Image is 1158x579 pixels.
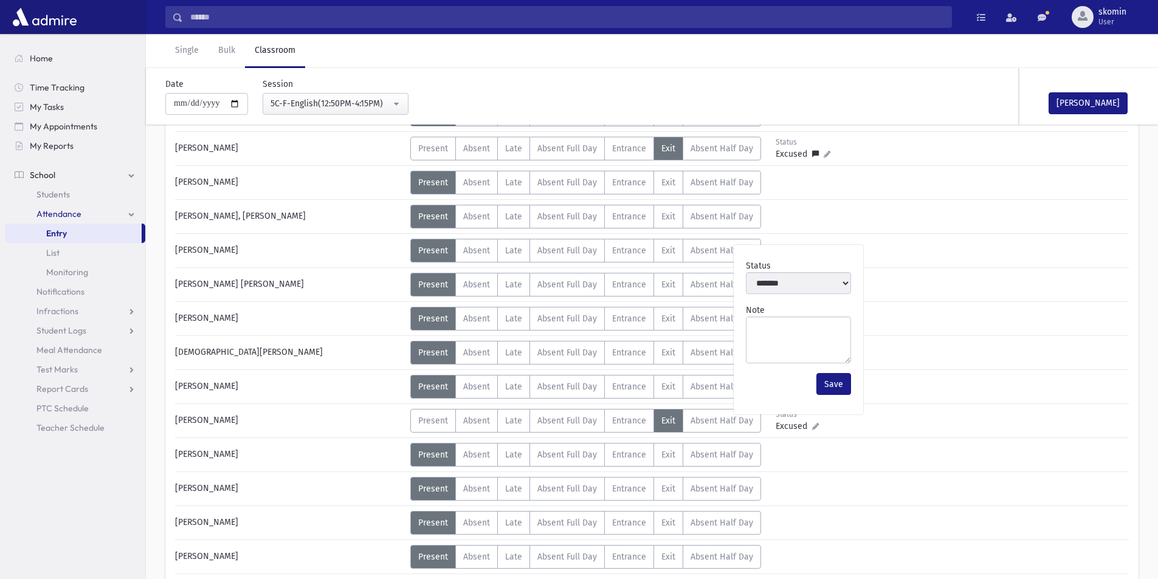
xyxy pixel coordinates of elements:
span: Time Tracking [30,82,84,93]
div: AttTypes [410,375,761,399]
span: Exit [661,416,675,426]
span: Late [505,279,522,290]
span: Student Logs [36,325,86,336]
a: My Appointments [5,117,145,136]
span: Present [418,416,448,426]
span: Absent [463,177,490,188]
label: Status [746,259,771,272]
span: Absent [463,416,490,426]
div: AttTypes [410,137,761,160]
span: Late [505,382,522,392]
div: AttTypes [410,545,761,569]
span: Present [418,382,448,392]
a: Infractions [5,301,145,321]
a: Entry [5,224,142,243]
span: Late [505,177,522,188]
span: Entry [46,228,67,239]
a: Home [5,49,145,68]
span: Late [505,484,522,494]
span: Absent [463,518,490,528]
span: Absent [463,313,490,324]
span: Present [418,313,448,324]
a: Single [165,34,209,68]
span: List [46,247,60,258]
span: Present [418,211,448,222]
div: [PERSON_NAME] [169,409,410,433]
span: Entrance [612,382,646,392]
span: Report Cards [36,383,88,394]
span: Present [418,450,448,460]
label: Note [746,304,765,317]
div: AttTypes [410,443,761,467]
span: Absent Full Day [537,211,597,222]
span: Entrance [612,143,646,154]
div: AttTypes [410,409,761,433]
div: AttTypes [410,511,761,535]
span: Present [418,143,448,154]
span: Absent Full Day [537,484,597,494]
div: [PERSON_NAME] [169,443,410,467]
span: Late [505,416,522,426]
span: Absent Full Day [537,348,597,358]
span: Absent [463,552,490,562]
span: Exit [661,348,675,358]
span: Absent Full Day [537,518,597,528]
span: Present [418,279,448,290]
span: Monitoring [46,267,88,278]
div: AttTypes [410,307,761,331]
span: Entrance [612,518,646,528]
span: skomin [1098,7,1126,17]
span: Entrance [612,177,646,188]
span: Late [505,313,522,324]
span: Late [505,143,522,154]
span: Absent Half Day [691,211,753,222]
div: Status [776,137,830,148]
a: Time Tracking [5,78,145,97]
span: Absent Full Day [537,416,597,426]
span: Exit [661,143,675,154]
span: Absent Full Day [537,450,597,460]
span: Students [36,189,70,200]
div: AttTypes [410,273,761,296]
a: Monitoring [5,262,145,282]
span: Late [505,450,522,460]
span: Late [505,552,522,562]
span: User [1098,17,1126,27]
a: Attendance [5,204,145,224]
label: Date [165,78,184,91]
a: Notifications [5,282,145,301]
div: [PERSON_NAME] [169,375,410,399]
span: Exit [661,177,675,188]
span: Present [418,348,448,358]
span: Entrance [612,279,646,290]
span: Absent Half Day [691,143,753,154]
span: Exit [661,450,675,460]
a: Bulk [209,34,245,68]
span: Absent Full Day [537,313,597,324]
span: Present [418,177,448,188]
span: Absent [463,484,490,494]
a: PTC Schedule [5,399,145,418]
span: Absent Half Day [691,279,753,290]
span: Exit [661,245,675,256]
span: Absent Full Day [537,143,597,154]
span: Absent Full Day [537,382,597,392]
div: AttTypes [410,341,761,365]
button: 5C-F-English(12:50PM-4:15PM) [263,93,408,115]
span: Exit [661,313,675,324]
span: Exit [661,484,675,494]
span: Test Marks [36,364,78,375]
div: [PERSON_NAME], [PERSON_NAME] [169,205,410,228]
a: My Tasks [5,97,145,117]
span: Absent Half Day [691,177,753,188]
span: Absent [463,143,490,154]
span: Late [505,211,522,222]
a: List [5,243,145,262]
span: Late [505,348,522,358]
span: Late [505,518,522,528]
span: Present [418,245,448,256]
label: Session [263,78,293,91]
div: AttTypes [410,205,761,228]
a: My Reports [5,136,145,156]
span: Exit [661,518,675,528]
